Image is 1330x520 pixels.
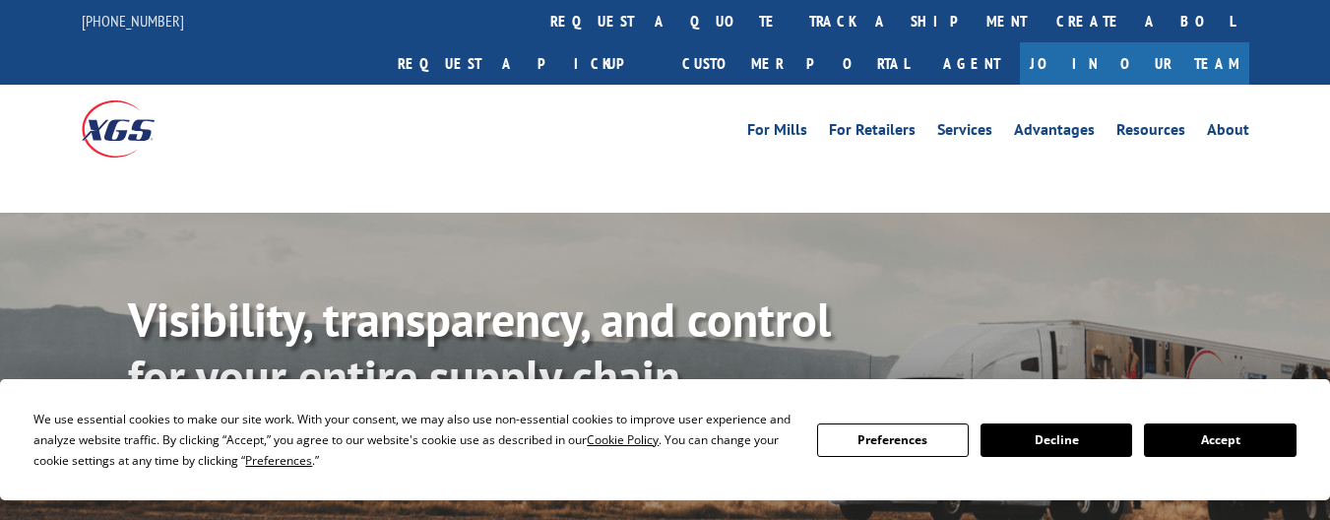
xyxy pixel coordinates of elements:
[383,42,667,85] a: Request a pickup
[1207,122,1249,144] a: About
[923,42,1020,85] a: Agent
[1116,122,1185,144] a: Resources
[747,122,807,144] a: For Mills
[33,409,792,471] div: We use essential cookies to make our site work. With your consent, we may also use non-essential ...
[1144,423,1296,457] button: Accept
[82,11,184,31] a: [PHONE_NUMBER]
[128,289,831,407] b: Visibility, transparency, and control for your entire supply chain.
[981,423,1132,457] button: Decline
[587,431,659,448] span: Cookie Policy
[937,122,992,144] a: Services
[245,452,312,469] span: Preferences
[1020,42,1249,85] a: Join Our Team
[817,423,969,457] button: Preferences
[1014,122,1095,144] a: Advantages
[829,122,916,144] a: For Retailers
[667,42,923,85] a: Customer Portal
